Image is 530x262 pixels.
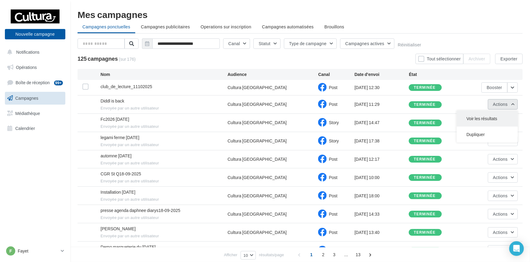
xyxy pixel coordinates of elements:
[141,24,190,29] span: Campagnes publicitaires
[493,211,508,217] span: Actions
[329,250,339,260] span: 3
[16,65,37,70] span: Opérations
[354,138,409,144] div: [DATE] 17:38
[354,193,409,199] div: [DATE] 18:00
[493,193,508,198] span: Actions
[488,99,518,109] button: Actions
[4,46,64,59] button: Notifications
[493,156,508,162] span: Actions
[100,106,227,111] span: Envoyée par un autre utilisateur
[318,71,354,77] div: Canal
[253,38,281,49] button: Statut
[493,102,508,107] span: Actions
[16,80,50,85] span: Boîte de réception
[100,98,124,103] span: Diddl is back
[100,233,227,239] span: Envoyée par un autre utilisateur
[488,245,518,256] button: Actions
[398,42,421,47] button: Réinitialiser
[409,71,463,77] div: État
[329,102,337,107] span: Post
[262,24,314,29] span: Campagnes automatisées
[353,250,363,260] span: 13
[100,197,227,202] span: Envoyée par un autre utilisateur
[414,231,436,235] div: terminée
[325,24,344,29] span: Brouillons
[414,176,436,180] div: terminée
[318,250,328,260] span: 2
[414,121,436,125] div: terminée
[457,111,518,127] button: Voir les résultats
[329,85,337,90] span: Post
[100,142,227,148] span: Envoyée par un autre utilisateur
[416,54,463,64] button: Tout sélectionner
[16,49,39,55] span: Notifications
[100,244,156,249] span: Demo marqueterie du 13-09-2025
[341,250,351,260] span: ...
[493,175,508,180] span: Actions
[227,101,287,107] div: Cultura [GEOGRAPHIC_DATA]
[227,156,287,162] div: Cultura [GEOGRAPHIC_DATA]
[488,191,518,201] button: Actions
[227,193,287,199] div: Cultura [GEOGRAPHIC_DATA]
[119,56,136,62] span: (sur 176)
[227,211,287,217] div: Cultura [GEOGRAPHIC_DATA]
[354,101,409,107] div: [DATE] 11:29
[18,248,58,254] p: Fayet
[345,41,384,46] span: Campagnes actives
[463,54,490,64] button: Archiver
[354,229,409,235] div: [DATE] 13:40
[329,175,337,180] span: Post
[4,107,67,120] a: Médiathèque
[100,189,135,195] span: Installation noel 2025
[227,229,287,235] div: Cultura [GEOGRAPHIC_DATA]
[9,248,12,254] span: F
[100,71,227,77] div: Nom
[284,38,337,49] button: Type de campagne
[4,122,67,135] a: Calendrier
[100,135,139,140] span: legami ferme 25-09-2025
[100,171,141,176] span: CGR St Q18-09-2025
[227,71,318,77] div: Audience
[5,245,65,257] a: F Fayet
[481,82,507,93] button: Booster
[354,84,409,91] div: [DATE] 12:30
[15,126,35,131] span: Calendrier
[457,127,518,142] button: Dupliquer
[227,84,287,91] div: Cultura [GEOGRAPHIC_DATA]
[329,156,337,162] span: Post
[414,212,436,216] div: terminée
[414,194,436,198] div: terminée
[100,215,227,221] span: Envoyée par un autre utilisateur
[100,153,132,158] span: automne 23-09-2025
[509,241,524,256] div: Open Intercom Messenger
[223,38,250,49] button: Canal
[100,178,227,184] span: Envoyée par un autre utilisateur
[100,160,227,166] span: Envoyée par un autre utilisateur
[493,230,508,235] span: Actions
[488,227,518,238] button: Actions
[329,211,337,217] span: Post
[241,251,256,260] button: 10
[100,208,180,213] span: presse agenda daphnee diarys18-09-2025
[54,81,63,85] div: 99+
[307,250,316,260] span: 1
[354,174,409,181] div: [DATE] 10:00
[227,138,287,144] div: Cultura [GEOGRAPHIC_DATA]
[414,157,436,161] div: terminée
[5,29,65,39] button: Nouvelle campagne
[354,156,409,162] div: [DATE] 12:17
[100,84,152,89] span: club_de_lecture_11102025
[414,86,436,90] div: terminée
[100,117,129,122] span: Fc2026 26-09-2025
[4,76,67,89] a: Boîte de réception99+
[78,10,523,19] div: Mes campagnes
[329,138,339,143] span: Story
[4,92,67,105] a: Campagnes
[78,55,118,62] span: 125 campagnes
[4,61,67,74] a: Opérations
[354,120,409,126] div: [DATE] 14:47
[414,139,436,143] div: terminée
[259,252,284,258] span: résultats/page
[488,172,518,183] button: Actions
[15,95,38,101] span: Campagnes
